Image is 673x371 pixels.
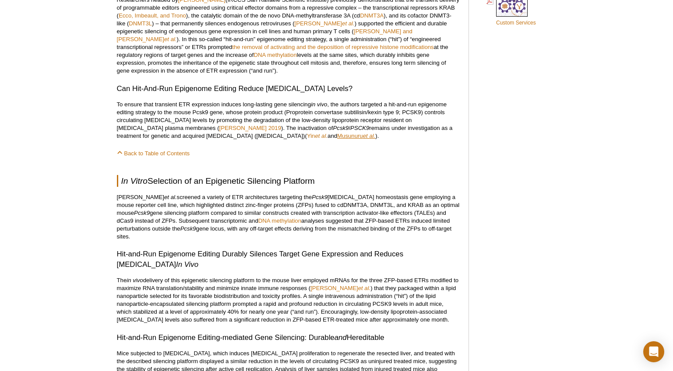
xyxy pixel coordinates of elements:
a: [PERSON_NAME]et al. [310,285,370,291]
em: et al. [342,20,355,27]
a: the removal of activating and the deposition of repressive histone modifications [232,44,433,50]
em: and [335,333,347,342]
a: DNMT3A [360,12,384,19]
a: Musunuruet al. [337,133,375,139]
h3: Hit-and-Run Epigenome Editing-mediated Gene Silencing: Durable Hereditable [117,332,460,343]
a: [PERSON_NAME] and [PERSON_NAME]et al. [117,28,412,42]
a: DNA methylation [254,52,297,58]
em: In Vivo [176,260,198,269]
p: The delivery of this epigenetic silencing platform to the mouse liver employed mRNAs for the thre... [117,276,460,324]
h2: Selection of an Epigenetic Silencing Platform [117,175,460,187]
em: et al. [358,285,371,291]
em: in vivo [311,101,327,108]
em: et al. [363,133,376,139]
h3: Hit-and-Run Epigenome Editing Durably Silences Target Gene Expression and Reduces [MEDICAL_DATA] [117,249,460,270]
em: et al. [164,194,177,200]
em: Pcsk9 [180,225,196,232]
a: DNA methylation [258,217,301,224]
a: Ecco, Imbeault, and Trono [119,12,186,19]
em: Pcsk9 [333,125,349,131]
span: Custom Services [496,20,536,26]
div: Open Intercom Messenger [643,341,664,362]
a: [PERSON_NAME] 2019 [219,125,281,131]
em: Pcsk9 [312,194,328,200]
a: DNMT3L [129,20,152,27]
em: PSCK9 [350,125,369,131]
a: [PERSON_NAME]et al. [295,20,355,27]
a: Back to Table of Contents [117,150,190,157]
em: In Vitro [121,176,148,185]
h3: Can Hit-And-Run Epigenome Editing Reduce [MEDICAL_DATA] Levels? [117,84,460,94]
p: [PERSON_NAME] screened a variety of ETR architectures targeting the [MEDICAL_DATA] homeostasis ge... [117,193,460,241]
em: et al. [164,36,177,42]
a: Yinet al. [307,133,328,139]
em: in vivo [127,277,143,283]
em: Pcsk9 [134,210,150,216]
p: To ensure that transient ETR expression induces long-lasting gene silencing , the authors targete... [117,101,460,140]
em: et al. [315,133,328,139]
